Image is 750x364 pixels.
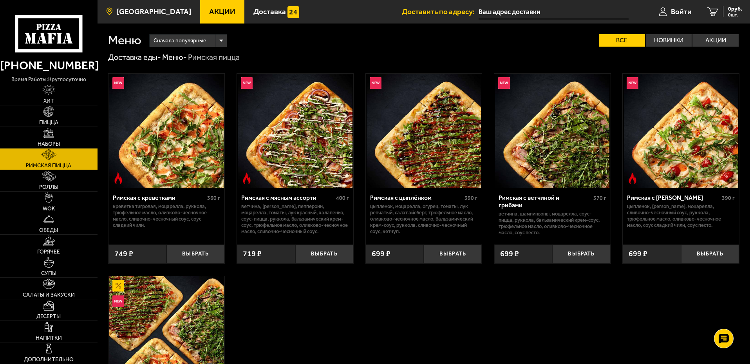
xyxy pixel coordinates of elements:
[109,74,224,188] img: Римская с креветками
[593,195,606,201] span: 370 г
[241,172,253,184] img: Острое блюдо
[728,6,742,12] span: 0 руб.
[499,211,606,236] p: ветчина, шампиньоны, моцарелла, соус-пицца, руккола, бальзамический крем-соус, трюфельное масло, ...
[26,163,71,168] span: Римская пицца
[295,244,353,264] button: Выбрать
[370,194,463,201] div: Римская с цыплёнком
[627,203,735,228] p: цыпленок, [PERSON_NAME], моцарелла, сливочно-чесночный соус, руккола, трюфельное масло, оливково-...
[188,53,240,63] div: Римская пицца
[39,185,58,190] span: Роллы
[23,292,75,298] span: Салаты и закуски
[287,6,299,18] img: 15daf4d41897b9f0e9f617042186c801.svg
[114,250,133,258] span: 749 ₽
[367,74,481,188] img: Римская с цыплёнком
[692,34,739,47] label: Акции
[39,228,58,233] span: Обеды
[39,120,58,125] span: Пицца
[43,206,55,212] span: WOK
[372,250,390,258] span: 699 ₽
[499,194,591,209] div: Римская с ветчиной и грибами
[624,74,738,188] img: Римская с томатами черри
[681,244,739,264] button: Выбрать
[479,5,629,19] input: Ваш адрес доставки
[424,244,482,264] button: Выбрать
[623,74,739,188] a: НовинкаОстрое блюдоРимская с томатами черри
[112,77,124,89] img: Новинка
[627,172,638,184] img: Острое блюдо
[464,195,477,201] span: 390 г
[41,271,56,276] span: Супы
[38,141,60,147] span: Наборы
[237,74,353,188] a: НовинкаОстрое блюдоРимская с мясным ассорти
[500,250,519,258] span: 699 ₽
[162,53,187,62] a: Меню-
[722,195,735,201] span: 390 г
[498,77,510,89] img: Новинка
[117,8,191,15] span: [GEOGRAPHIC_DATA]
[646,34,692,47] label: Новинки
[112,172,124,184] img: Острое блюдо
[209,8,235,15] span: Акции
[629,250,647,258] span: 699 ₽
[241,194,334,201] div: Римская с мясным ассорти
[43,98,54,104] span: Хит
[108,74,225,188] a: НовинкаОстрое блюдоРимская с креветками
[241,77,253,89] img: Новинка
[166,244,224,264] button: Выбрать
[627,194,720,201] div: Римская с [PERSON_NAME]
[599,34,645,47] label: Все
[112,280,124,292] img: Акционный
[494,74,611,188] a: НовинкаРимская с ветчиной и грибами
[36,314,61,319] span: Десерты
[37,249,60,255] span: Горячее
[402,8,479,15] span: Доставить по адресу:
[113,203,220,228] p: креветка тигровая, моцарелла, руккола, трюфельное масло, оливково-чесночное масло, сливочно-чесно...
[671,8,692,15] span: Войти
[108,34,141,47] h1: Меню
[36,335,62,341] span: Напитки
[238,74,352,188] img: Римская с мясным ассорти
[241,203,349,235] p: ветчина, [PERSON_NAME], пепперони, моцарелла, томаты, лук красный, халапеньо, соус-пицца, руккола...
[207,195,220,201] span: 360 г
[24,357,74,362] span: Дополнительно
[370,77,381,89] img: Новинка
[336,195,349,201] span: 400 г
[552,244,610,264] button: Выбрать
[495,74,609,188] img: Римская с ветчиной и грибами
[627,77,638,89] img: Новинка
[112,295,124,307] img: Новинка
[370,203,478,235] p: цыпленок, моцарелла, огурец, томаты, лук репчатый, салат айсберг, трюфельное масло, оливково-чесн...
[728,13,742,17] span: 0 шт.
[108,53,161,62] a: Доставка еды-
[154,33,206,48] span: Сначала популярные
[243,250,262,258] span: 719 ₽
[253,8,286,15] span: Доставка
[113,194,206,201] div: Римская с креветками
[366,74,482,188] a: НовинкаРимская с цыплёнком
